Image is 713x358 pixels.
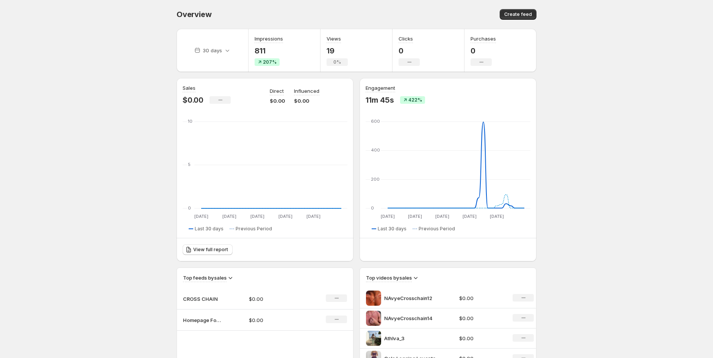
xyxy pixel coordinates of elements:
[463,214,477,219] text: [DATE]
[249,295,303,303] p: $0.00
[188,205,191,211] text: 0
[270,87,284,95] p: Direct
[371,177,380,182] text: 200
[250,214,264,219] text: [DATE]
[408,97,422,103] span: 422%
[249,316,303,324] p: $0.00
[471,35,496,42] h3: Purchases
[366,291,381,306] img: NAvyeCrosschain12
[255,35,283,42] h3: Impressions
[490,214,504,219] text: [DATE]
[294,97,319,105] p: $0.00
[435,214,449,219] text: [DATE]
[366,331,381,346] img: Athlva_3
[399,46,420,55] p: 0
[459,294,504,302] p: $0.00
[384,294,441,302] p: NAvyeCrosschain12
[381,214,395,219] text: [DATE]
[263,59,277,65] span: 207%
[459,335,504,342] p: $0.00
[222,214,236,219] text: [DATE]
[408,214,422,219] text: [DATE]
[306,214,321,219] text: [DATE]
[294,87,319,95] p: Influenced
[194,214,208,219] text: [DATE]
[500,9,536,20] button: Create feed
[195,226,224,232] span: Last 30 days
[183,244,233,255] a: View full report
[399,35,413,42] h3: Clicks
[366,95,394,105] p: 11m 45s
[384,335,441,342] p: Athlva_3
[183,316,221,324] p: Homepage Footer
[371,147,380,153] text: 400
[366,84,395,92] h3: Engagement
[504,11,532,17] span: Create feed
[366,274,412,281] h3: Top videos by sales
[236,226,272,232] span: Previous Period
[471,46,496,55] p: 0
[371,205,374,211] text: 0
[366,311,381,326] img: NAvyeCrosschain14
[177,10,211,19] span: Overview
[327,46,348,55] p: 19
[183,274,227,281] h3: Top feeds by sales
[278,214,292,219] text: [DATE]
[419,226,455,232] span: Previous Period
[188,119,192,124] text: 10
[203,47,222,54] p: 30 days
[183,295,221,303] p: CROSS CHAIN
[378,226,407,232] span: Last 30 days
[459,314,504,322] p: $0.00
[371,119,380,124] text: 600
[183,95,203,105] p: $0.00
[188,162,191,167] text: 5
[333,59,341,65] span: 0%
[193,247,228,253] span: View full report
[255,46,283,55] p: 811
[384,314,441,322] p: NAvyeCrosschain14
[270,97,285,105] p: $0.00
[183,84,195,92] h3: Sales
[327,35,341,42] h3: Views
